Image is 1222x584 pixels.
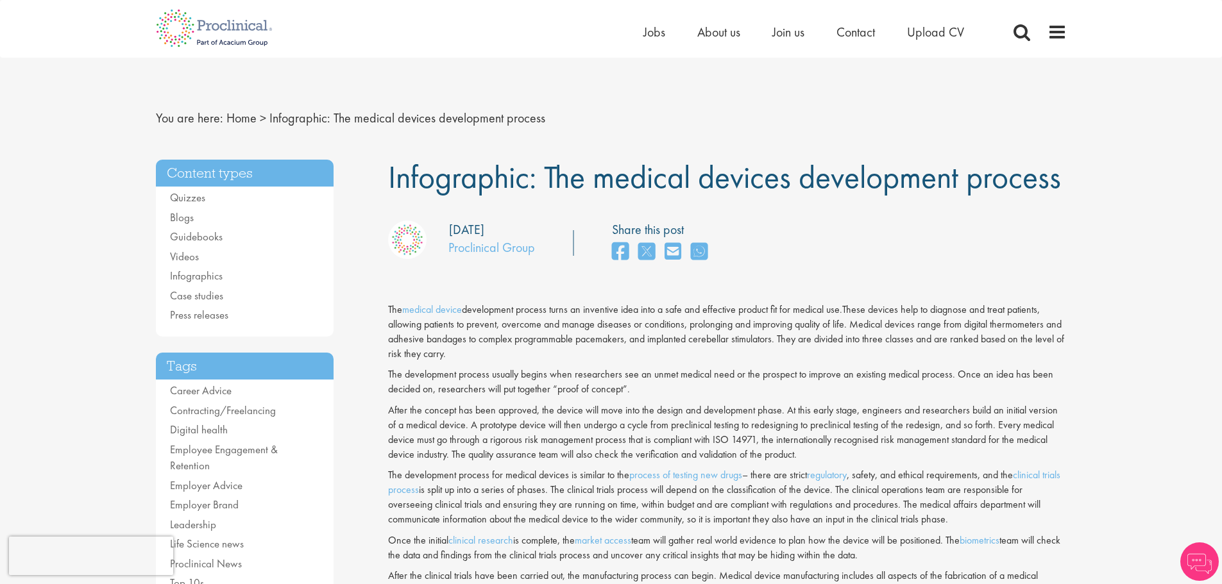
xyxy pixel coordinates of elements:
a: Infographics [170,269,223,283]
a: clinical research [448,533,513,547]
a: share on email [665,238,681,266]
p: Once the initial is complete, the team will gather real world evidence to plan how the device wil... [388,533,1067,563]
a: share on facebook [612,238,629,266]
a: Upload CV [907,24,964,40]
span: > [260,110,266,126]
a: Proclinical Group [448,239,535,256]
img: Proclinical Group [388,221,427,259]
a: Contact [836,24,875,40]
a: share on twitter [638,238,655,266]
p: After the concept has been approved, the device will move into the design and development phase. ... [388,403,1067,462]
a: Blogs [170,210,194,224]
p: The development process for medical devices is similar to the – there are strict , safety, and et... [388,468,1067,526]
a: Employee Engagement & Retention [170,442,278,473]
a: Contracting/Freelancing [170,403,276,417]
span: Infographic: The medical devices development process [388,156,1061,197]
a: biometrics [960,533,999,547]
a: Quizzes [170,190,205,204]
iframe: reCAPTCHA [9,537,173,575]
a: process of testing new drugs [629,468,742,481]
a: Digital health [170,422,228,437]
a: Jobs [643,24,665,40]
img: Chatbot [1180,542,1219,581]
a: regulatory [807,468,847,481]
a: clinical trials process [388,468,1060,496]
a: Join us [772,24,804,40]
span: The development process turns an inventive idea into a safe and effective product fit for medical... [388,303,842,316]
a: Life Science news [170,537,244,551]
a: Proclinical News [170,556,242,571]
p: The development process usually begins when researchers see an unmet medical need or the prospect... [388,367,1067,397]
a: medical device [402,303,462,316]
a: Guidebooks [170,229,223,244]
img: The medical devices development process infographic [388,285,405,303]
span: You are here: [156,110,223,126]
label: Share this post [612,221,714,239]
a: share on whats app [691,238,708,266]
a: Employer Brand [170,497,239,512]
span: These devices help to diagnose and treat patients, allowing patients to prevent, overcome and man... [388,303,1064,360]
a: Career Advice [170,383,232,397]
span: Infographic: The medical devices development process [269,110,545,126]
a: Case studies [170,288,223,303]
a: About us [697,24,740,40]
a: Leadership [170,517,216,531]
a: Employer Advice [170,478,242,492]
a: Videos [170,249,199,263]
h3: Content types [156,160,334,187]
h3: Tags [156,353,334,380]
a: Press releases [170,308,228,322]
div: [DATE] [449,221,484,239]
a: breadcrumb link [226,110,257,126]
a: market access [575,533,631,547]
